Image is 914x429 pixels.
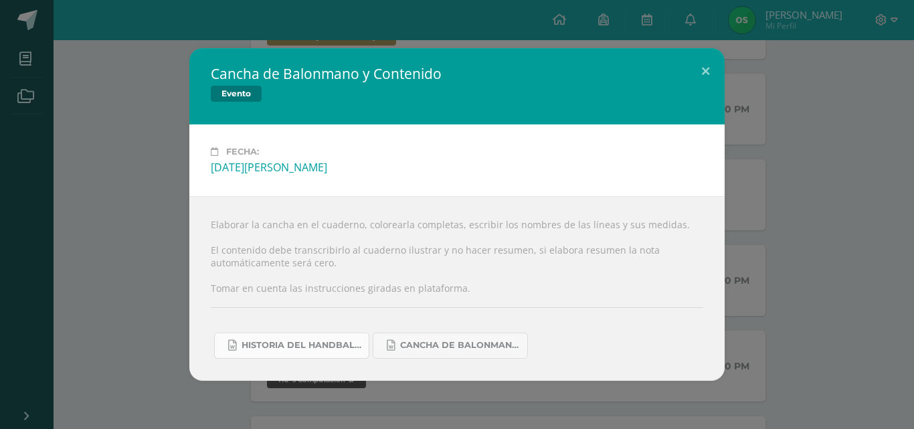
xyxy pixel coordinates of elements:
[687,48,725,94] button: Close (Esc)
[189,196,725,380] div: Elaborar la cancha en el cuaderno, colorearla completas, escribir los nombres de las líneas y sus...
[226,147,259,157] span: Fecha:
[400,340,521,351] span: Cancha de Balonmano.docx
[242,340,362,351] span: Historia del handball.docx
[211,86,262,102] span: Evento
[211,160,703,175] div: [DATE][PERSON_NAME]
[373,333,528,359] a: Cancha de Balonmano.docx
[211,64,442,83] h2: Cancha de Balonmano y Contenido
[214,333,369,359] a: Historia del handball.docx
